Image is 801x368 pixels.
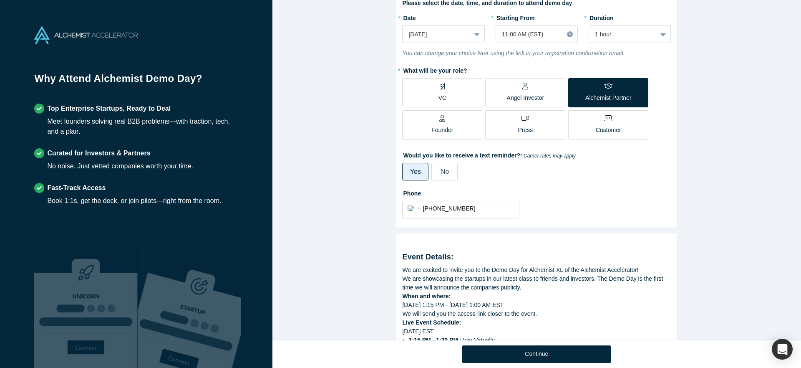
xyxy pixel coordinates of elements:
[402,148,671,160] label: Would you like to receive a text reminder?
[520,153,576,159] em: * Carrier rates may apply
[47,184,106,191] strong: Fast-Track Access
[585,94,631,102] p: Alchemist Partner
[402,11,484,23] label: Date
[496,11,535,23] label: Starting From
[402,310,671,318] div: We will send you the access link closer to the event.
[47,161,193,171] div: No noise. Just vetted companies worth your time.
[410,168,421,175] span: Yes
[409,337,462,343] strong: 1:15 PM - 1:30 PM :
[518,126,533,135] p: Press
[402,274,671,292] div: We are showcasing the startups in our latest class to friends and investors. The Demo Day is the ...
[34,26,138,44] img: Alchemist Accelerator Logo
[34,71,238,92] h1: Why Attend Alchemist Demo Day?
[47,150,150,157] strong: Curated for Investors & Partners
[402,253,453,261] strong: Event Details:
[438,94,446,102] p: VC
[402,63,671,75] label: What will be your role?
[596,126,621,135] p: Customer
[138,245,241,368] img: Prism AI
[402,293,451,299] strong: When and where:
[431,126,453,135] p: Founder
[402,319,461,326] strong: Live Event Schedule:
[34,245,138,368] img: Robust Technologies
[402,266,671,274] div: We are excited to invite you to the Demo Day for Alchemist XL of the Alchemist Accelerator!
[47,196,221,206] div: Book 1:1s, get the deck, or join pilots—right from the room.
[409,336,671,345] li: Join Virtually
[589,11,671,23] label: Duration
[441,168,449,175] span: No
[47,117,238,137] div: Meet founders solving real B2B problems—with traction, tech, and a plan.
[402,327,671,353] div: [DATE] EST
[462,345,611,363] button: Continue
[47,105,171,112] strong: Top Enterprise Startups, Ready to Deal
[507,94,544,102] p: Angel Investor
[402,50,625,56] i: You can change your choice later using the link in your registration confirmation email.
[402,301,671,310] div: [DATE] 1:15 PM - [DATE] 1:00 AM EST
[402,186,671,198] label: Phone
